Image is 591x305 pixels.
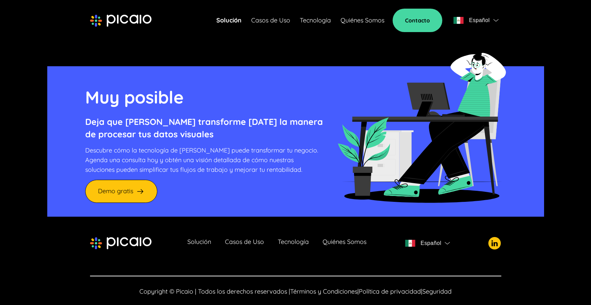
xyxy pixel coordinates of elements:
span: Muy posible [85,86,184,108]
img: picaio-logo [90,237,151,249]
span: Español [421,238,441,248]
img: arrow-right [136,187,145,196]
a: Solución [216,16,242,25]
p: Descubre cómo la tecnología de [PERSON_NAME] puede transformar tu negocio. Agenda una consulta ho... [85,146,323,175]
a: Contacto [393,9,442,32]
span: | [357,287,359,295]
a: Solución [187,238,211,248]
img: flag [453,17,464,24]
a: Demo gratis [85,180,157,203]
a: Términos y Condiciones [290,287,357,295]
button: flagEspañolflag [451,13,501,27]
span: Español [469,16,490,25]
a: Casos de Uso [225,238,264,248]
img: flag [493,19,499,22]
img: flag [405,240,415,247]
a: Política de privacidad [359,287,421,295]
img: cta-desktop-img [337,42,506,203]
img: picaio-logo [90,14,151,27]
a: Quiénes Somos [341,16,384,25]
p: Deja que [PERSON_NAME] transforme [DATE] la manera de procesar tus datos visuales [85,116,323,140]
span: | [421,287,422,295]
img: picaio-socal-logo [488,237,501,249]
button: flagEspañolflag [402,236,453,250]
span: Copyright © Picaio | Todos los derechos reservados | [139,287,290,295]
a: Tecnología [300,16,331,25]
a: Casos de Uso [251,16,290,25]
a: Tecnología [278,238,309,248]
a: Quiénes Somos [323,238,366,248]
a: Seguridad [422,287,452,295]
img: flag [445,242,450,245]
